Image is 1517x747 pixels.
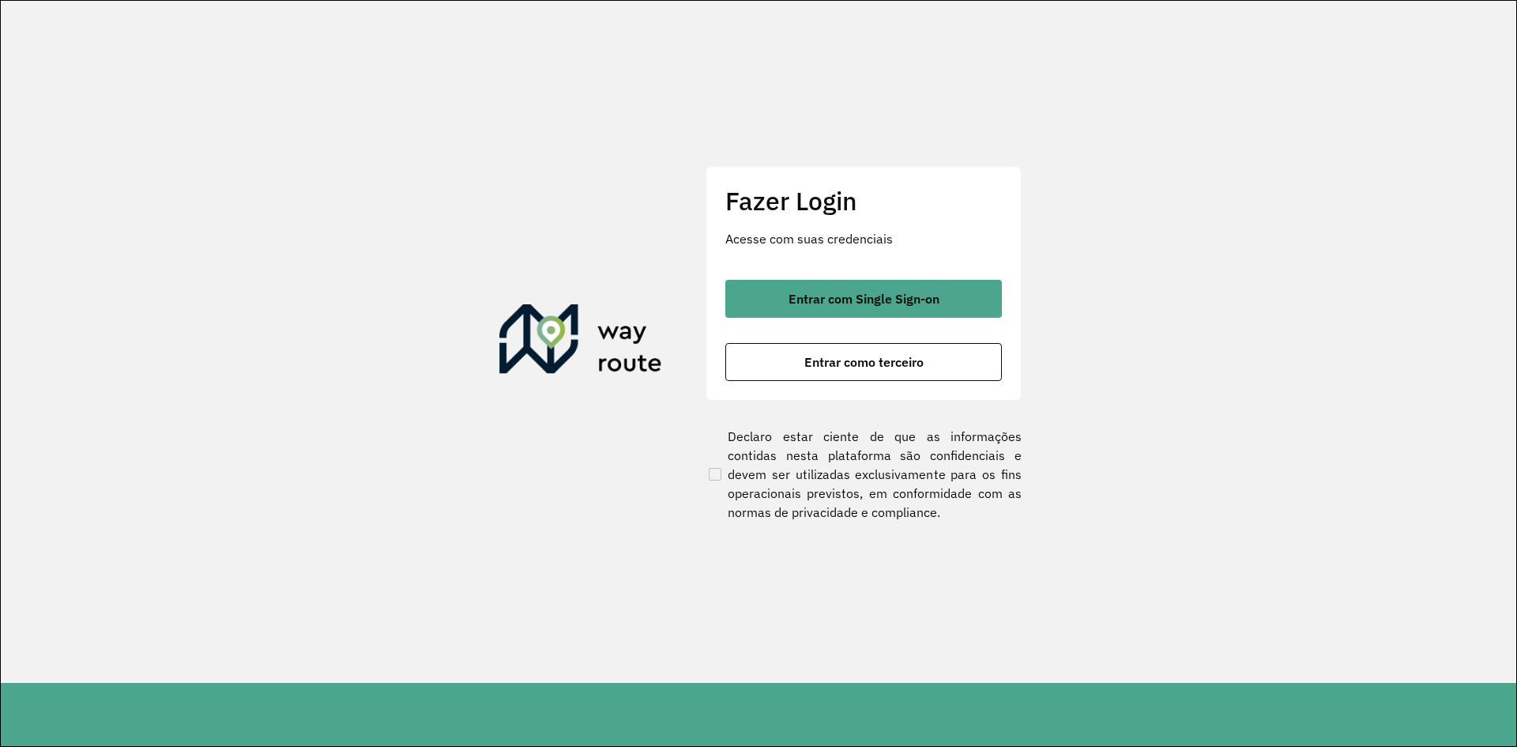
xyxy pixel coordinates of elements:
label: Declaro estar ciente de que as informações contidas nesta plataforma são confidenciais e devem se... [706,427,1022,522]
img: Roteirizador AmbevTech [499,304,662,380]
button: button [725,280,1002,318]
button: button [725,343,1002,381]
h2: Fazer Login [725,186,1002,216]
span: Entrar com Single Sign-on [789,292,939,305]
span: Entrar como terceiro [804,356,924,368]
p: Acesse com suas credenciais [725,229,1002,248]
